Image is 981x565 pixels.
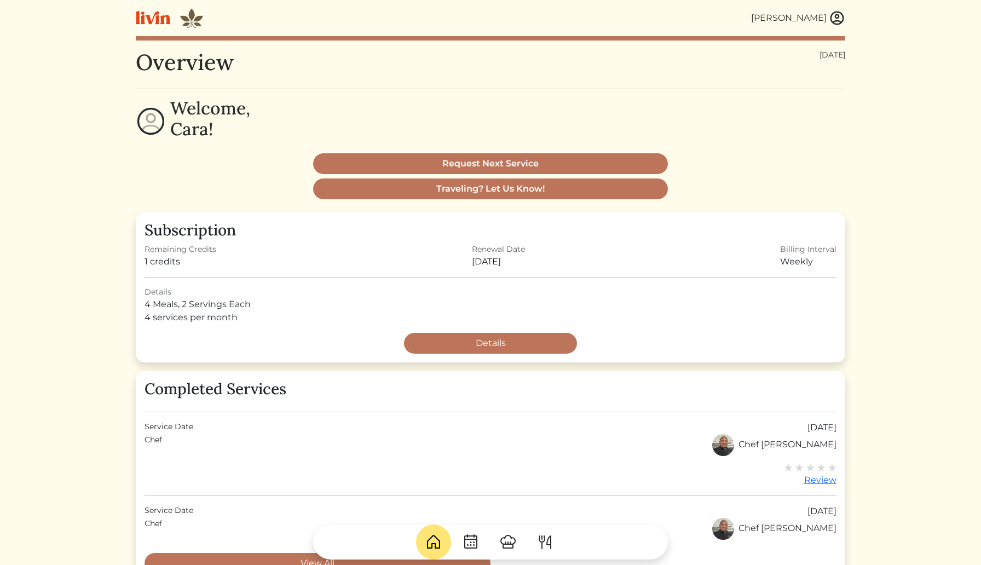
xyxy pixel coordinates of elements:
[145,380,836,399] h3: Completed Services
[145,244,216,255] div: Remaining Credits
[828,463,836,472] img: gray_star-a9743cfc725de93cdbfd37d9aa5936eef818df36360e3832adb92d34c2242183.svg
[780,255,836,268] div: Weekly
[807,505,836,518] div: [DATE]
[536,533,554,551] img: ForkKnife-55491504ffdb50bab0c1e09e7649658475375261d09fd45db06cec23bce548bf.svg
[817,463,826,472] img: gray_star-a9743cfc725de93cdbfd37d9aa5936eef818df36360e3832adb92d34c2242183.svg
[179,7,204,29] img: Juniper
[499,533,517,551] img: ChefHat-a374fb509e4f37eb0702ca99f5f64f3b6956810f32a249b33092029f8484b388.svg
[780,244,836,255] div: Billing Interval
[807,421,836,434] div: [DATE]
[145,421,193,434] div: Service Date
[145,311,836,324] div: 4 services per month
[806,463,815,472] img: gray_star-a9743cfc725de93cdbfd37d9aa5936eef818df36360e3832adb92d34c2242183.svg
[145,298,836,311] div: 4 Meals, 2 Servings Each
[751,11,827,25] div: [PERSON_NAME]
[462,533,480,551] img: CalendarDots-5bcf9d9080389f2a281d69619e1c85352834be518fbc73d9501aef674afc0d57.svg
[784,460,836,487] a: Review
[820,49,845,61] div: [DATE]
[712,434,836,456] div: Chef [PERSON_NAME]
[136,11,170,25] img: livin-logo-a0d97d1a881af30f6274990eb6222085a2533c92bbd1e4f22c21b4f0d0e3210c.svg
[145,434,162,456] div: Chef
[472,255,525,268] div: [DATE]
[404,333,577,354] a: Details
[145,221,836,240] h3: Subscription
[145,286,836,298] div: Details
[784,463,793,472] img: gray_star-a9743cfc725de93cdbfd37d9aa5936eef818df36360e3832adb92d34c2242183.svg
[145,505,193,518] div: Service Date
[829,10,845,26] img: user_account-e6e16d2ec92f44fc35f99ef0dc9cddf60790bfa021a6ecb1c896eb5d2907b31c.svg
[313,153,668,174] a: Request Next Service
[313,178,668,199] a: Traveling? Let Us Know!
[425,533,442,551] img: House-9bf13187bcbb5817f509fe5e7408150f90897510c4275e13d0d5fca38e0b5951.svg
[145,255,216,268] div: 1 credits
[795,463,804,472] img: gray_star-a9743cfc725de93cdbfd37d9aa5936eef818df36360e3832adb92d34c2242183.svg
[136,49,234,76] h1: Overview
[712,434,734,456] img: bf615fbfcda3c2516969bde5a1c694c5
[472,244,525,255] div: Renewal Date
[784,474,836,487] div: Review
[136,106,166,136] img: profile-circle-6dcd711754eaac681cb4e5fa6e5947ecf152da99a3a386d1f417117c42b37ef2.svg
[170,98,250,140] h2: Welcome, Cara!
